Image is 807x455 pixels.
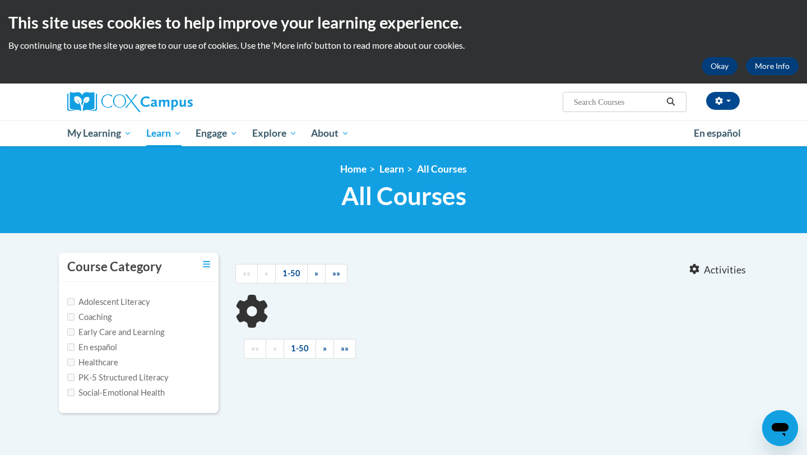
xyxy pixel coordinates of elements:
[67,311,112,323] label: Coaching
[702,57,738,75] button: Okay
[243,268,251,278] span: ««
[251,343,259,353] span: ««
[341,343,349,353] span: »»
[67,326,164,338] label: Early Care and Learning
[323,343,327,353] span: »
[67,372,169,384] label: PK-5 Structured Literacy
[139,120,189,146] a: Learn
[314,268,318,278] span: »
[67,341,117,354] label: En español
[687,122,748,145] a: En español
[235,264,258,284] a: Begining
[284,339,316,359] a: 1-50
[245,120,304,146] a: Explore
[341,181,466,211] span: All Courses
[8,39,799,52] p: By continuing to use the site you agree to our use of cookies. Use the ‘More info’ button to read...
[304,120,357,146] a: About
[333,339,356,359] a: End
[67,92,280,112] a: Cox Campus
[203,258,210,271] a: Toggle collapse
[60,120,139,146] a: My Learning
[50,120,757,146] div: Main menu
[67,359,75,366] input: Checkbox for Options
[332,268,340,278] span: »»
[188,120,245,146] a: Engage
[67,92,193,112] img: Cox Campus
[67,389,75,396] input: Checkbox for Options
[67,298,75,305] input: Checkbox for Options
[762,410,798,446] iframe: Button to launch messaging window
[67,387,165,399] label: Social-Emotional Health
[275,264,308,284] a: 1-50
[417,163,467,175] a: All Courses
[704,264,746,276] span: Activities
[67,127,132,140] span: My Learning
[311,127,349,140] span: About
[662,95,679,109] button: Search
[67,356,118,369] label: Healthcare
[273,343,277,353] span: «
[316,339,334,359] a: Next
[266,339,284,359] a: Previous
[146,127,182,140] span: Learn
[265,268,268,278] span: «
[573,95,662,109] input: Search Courses
[8,11,799,34] h2: This site uses cookies to help improve your learning experience.
[67,296,150,308] label: Adolescent Literacy
[706,92,740,110] button: Account Settings
[379,163,404,175] a: Learn
[67,258,162,276] h3: Course Category
[67,328,75,336] input: Checkbox for Options
[340,163,367,175] a: Home
[307,264,326,284] a: Next
[257,264,276,284] a: Previous
[67,374,75,381] input: Checkbox for Options
[67,313,75,321] input: Checkbox for Options
[244,339,266,359] a: Begining
[252,127,297,140] span: Explore
[196,127,238,140] span: Engage
[67,343,75,351] input: Checkbox for Options
[746,57,799,75] a: More Info
[694,127,741,139] span: En español
[325,264,347,284] a: End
